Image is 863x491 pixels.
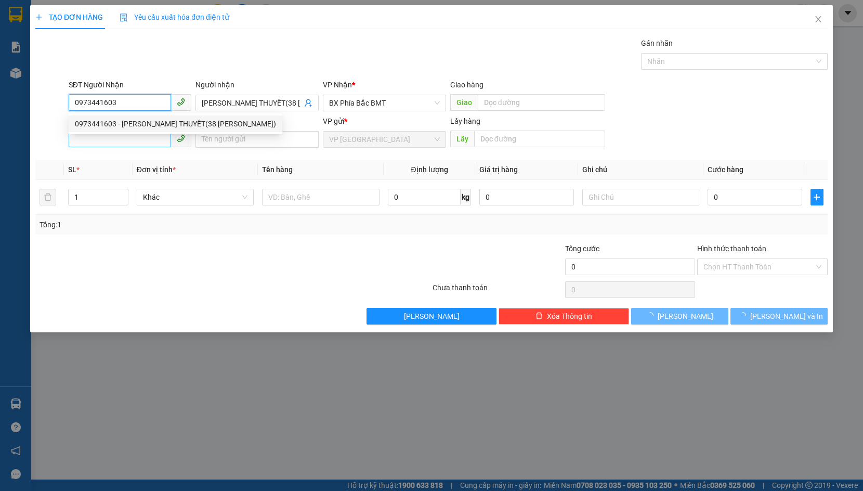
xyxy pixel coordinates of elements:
[323,81,352,89] span: VP Nhận
[137,165,176,174] span: Đơn vị tính
[547,311,592,322] span: Xóa Thông tin
[631,308,728,325] button: [PERSON_NAME]
[814,15,822,23] span: close
[69,115,282,132] div: 0973441603 - ĐỖ KỲ THUYẾT(38 LÝ CHÍNH THẮNG)
[262,189,380,205] input: VD: Bàn, Ghế
[697,244,766,253] label: Hình thức thanh toán
[479,165,518,174] span: Giá trị hàng
[450,81,483,89] span: Giao hàng
[730,308,828,325] button: [PERSON_NAME] và In
[804,5,833,34] button: Close
[195,79,319,91] div: Người nhận
[478,94,605,111] input: Dọc đường
[811,193,823,201] span: plus
[578,160,704,180] th: Ghi chú
[40,219,333,230] div: Tổng: 1
[329,132,440,147] span: VP Đà Lạt
[35,14,43,21] span: plus
[739,312,750,319] span: loading
[461,189,471,205] span: kg
[329,95,440,111] span: BX Phía Bắc BMT
[69,79,192,91] div: SĐT Người Nhận
[75,118,276,130] div: 0973441603 - [PERSON_NAME] THUYẾT(38 [PERSON_NAME])
[177,134,185,143] span: phone
[750,311,823,322] span: [PERSON_NAME] và In
[450,117,480,125] span: Lấy hàng
[658,311,713,322] span: [PERSON_NAME]
[177,98,185,106] span: phone
[143,189,248,205] span: Khác
[474,131,605,147] input: Dọc đường
[35,13,103,21] span: TẠO ĐƠN HÀNG
[323,115,446,127] div: VP gửi
[641,39,673,47] label: Gán nhãn
[499,308,629,325] button: deleteXóa Thông tin
[565,244,599,253] span: Tổng cước
[404,311,460,322] span: [PERSON_NAME]
[40,189,56,205] button: delete
[120,14,128,22] img: icon
[646,312,658,319] span: loading
[450,131,474,147] span: Lấy
[68,165,76,174] span: SL
[262,165,293,174] span: Tên hàng
[120,13,229,21] span: Yêu cầu xuất hóa đơn điện tử
[582,189,700,205] input: Ghi Chú
[708,165,743,174] span: Cước hàng
[479,189,574,205] input: 0
[450,94,478,111] span: Giao
[367,308,497,325] button: [PERSON_NAME]
[810,189,823,205] button: plus
[535,312,543,320] span: delete
[304,99,312,107] span: user-add
[431,282,564,300] div: Chưa thanh toán
[411,165,448,174] span: Định lượng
